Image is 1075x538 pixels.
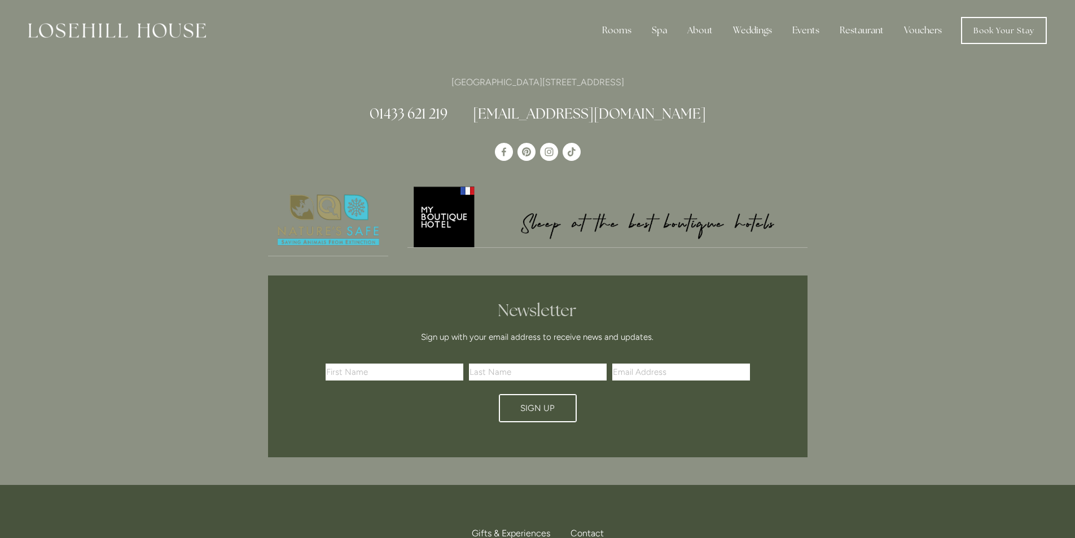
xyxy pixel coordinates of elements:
div: Restaurant [831,19,893,42]
img: Losehill House [28,23,206,38]
img: My Boutique Hotel - Logo [407,185,808,247]
a: 01433 621 219 [370,104,447,123]
h2: Newsletter [330,300,746,321]
input: Last Name [469,364,607,380]
button: Sign Up [499,394,577,422]
div: Rooms [593,19,640,42]
a: TikTok [563,143,581,161]
input: First Name [326,364,463,380]
a: My Boutique Hotel - Logo [407,185,808,248]
input: Email Address [612,364,750,380]
div: Weddings [724,19,781,42]
span: Sign Up [520,403,555,413]
a: Pinterest [517,143,536,161]
p: Sign up with your email address to receive news and updates. [330,330,746,344]
div: About [678,19,722,42]
img: Nature's Safe - Logo [268,185,389,256]
a: [EMAIL_ADDRESS][DOMAIN_NAME] [473,104,706,123]
div: Spa [643,19,676,42]
a: Book Your Stay [961,17,1047,44]
a: Losehill House Hotel & Spa [495,143,513,161]
a: Instagram [540,143,558,161]
div: Events [783,19,828,42]
p: [GEOGRAPHIC_DATA][STREET_ADDRESS] [268,75,808,90]
a: Vouchers [895,19,951,42]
